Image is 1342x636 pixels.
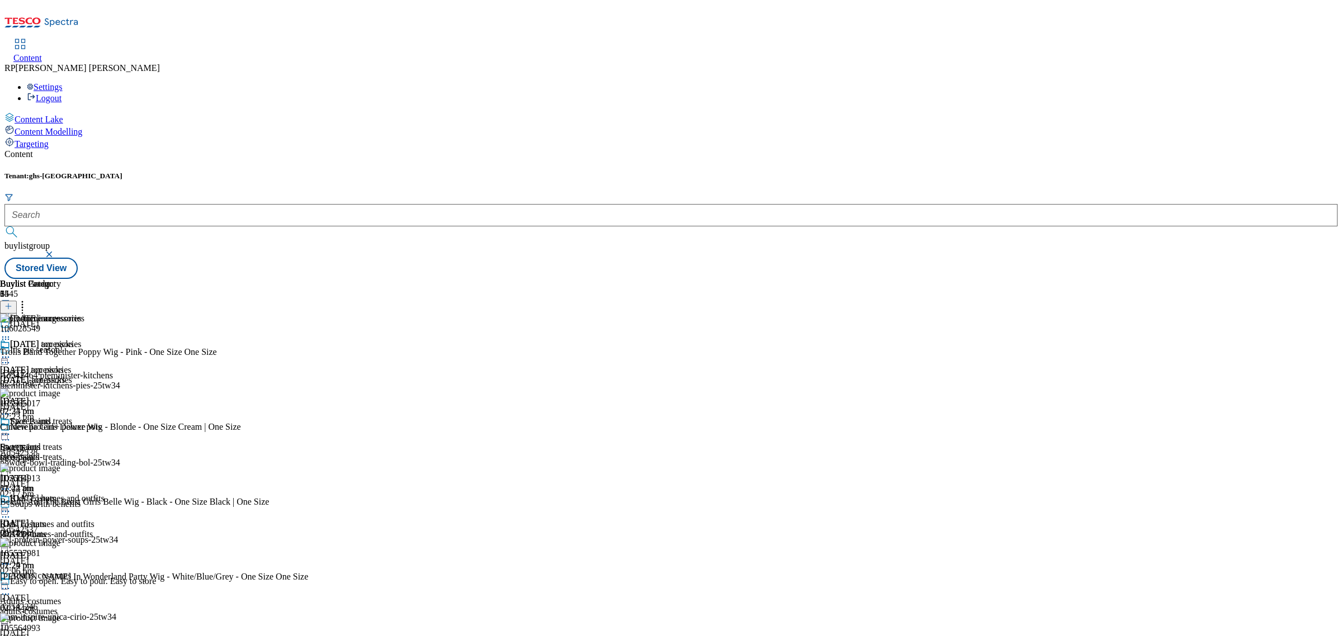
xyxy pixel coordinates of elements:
div: Content [4,149,1338,159]
span: buylistgroup [4,241,50,250]
h5: Tenant: [4,172,1338,181]
button: Stored View [4,258,78,279]
span: RP [4,63,16,73]
a: Content [13,40,42,63]
span: ghs-[GEOGRAPHIC_DATA] [29,172,122,180]
input: Search [4,204,1338,226]
a: Content Modelling [4,125,1338,137]
span: Targeting [15,139,49,149]
span: Content [13,53,42,63]
span: Content Modelling [15,127,82,136]
a: Content Lake [4,112,1338,125]
span: [PERSON_NAME] [PERSON_NAME] [16,63,160,73]
span: Content Lake [15,115,63,124]
a: Logout [27,93,62,103]
a: Targeting [4,137,1338,149]
a: Settings [27,82,63,92]
svg: Search Filters [4,193,13,202]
